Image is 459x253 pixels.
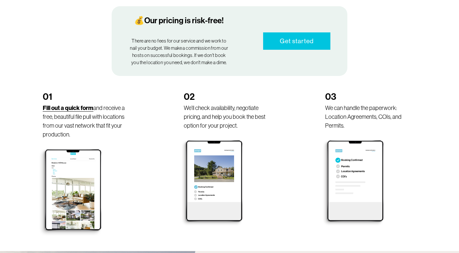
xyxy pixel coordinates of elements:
[43,91,134,102] h2: 01
[325,91,416,102] h2: 03
[184,104,275,130] p: We’ll check availability, negotiate pricing, and help you book the best option for your project.
[129,16,229,26] h4: 💰Our pricing is risk-free!
[43,104,134,139] p: and receive a free, beautiful file pull with locations from our vast network that fit your produc...
[43,105,93,111] a: Fill out a quick form
[43,104,93,112] strong: Fill out a quick form
[263,32,330,50] a: Get started
[325,104,416,130] p: We can handle the paperwork: Location Agreements, COIs, and Permits.
[129,38,229,66] p: There are no fees for our service and we work to nail your budget. We make a commission from our ...
[184,91,275,102] h2: 02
